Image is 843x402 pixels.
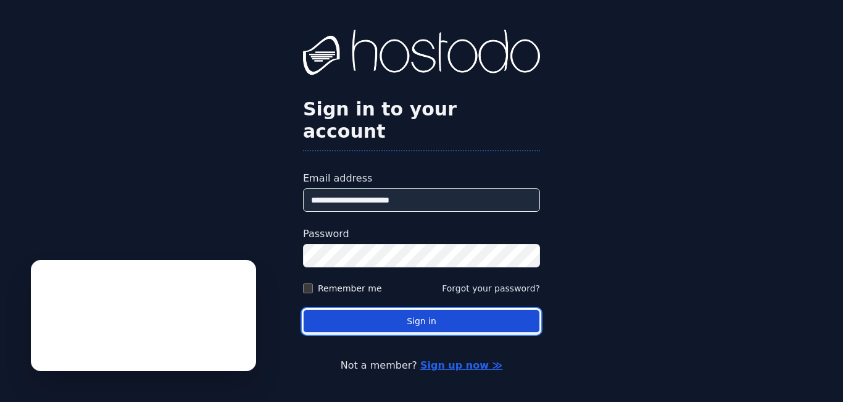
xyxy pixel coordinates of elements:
label: Email address [303,171,540,186]
p: Not a member? [59,358,784,373]
h2: Sign in to your account [303,98,540,143]
button: Forgot your password? [442,282,540,295]
img: Hostodo [303,30,540,79]
label: Password [303,227,540,241]
button: Sign in [303,309,540,333]
a: Sign up now ≫ [420,359,502,371]
label: Remember me [318,282,382,295]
